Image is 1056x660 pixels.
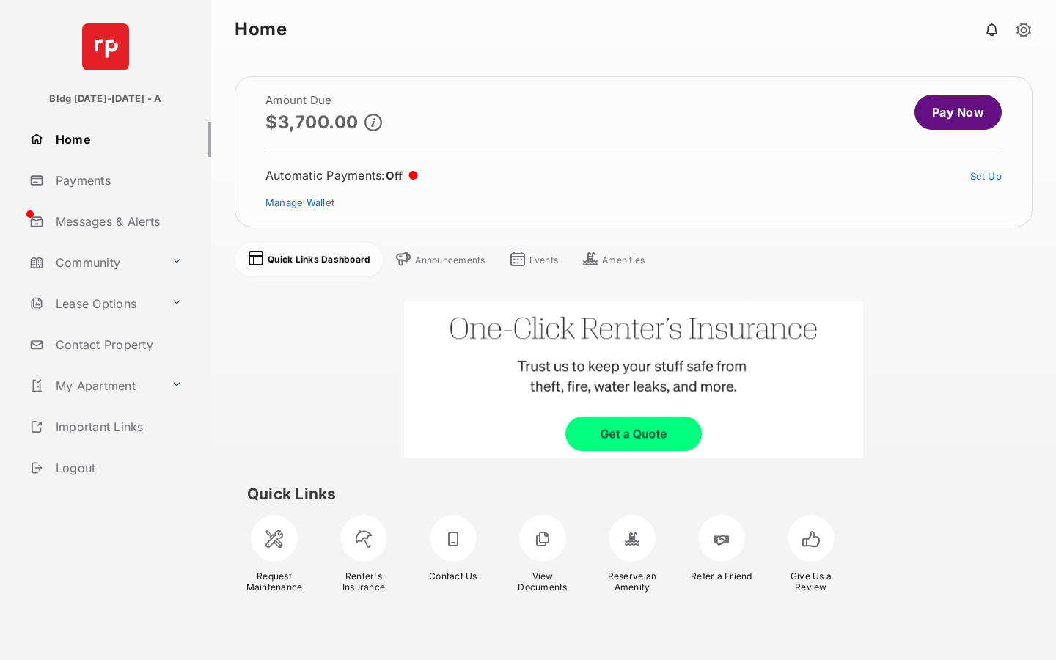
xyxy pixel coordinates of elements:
[23,450,211,485] a: Logout
[395,250,485,271] a: Announcements
[529,254,559,266] div: Events
[232,509,316,598] a: Request Maintenance
[247,485,337,503] strong: Quick Links
[265,112,359,132] p: $3,700.00
[415,254,485,266] div: Announcements
[507,571,579,593] div: View Documents
[265,168,418,183] div: Automatic Payments :
[411,509,495,587] a: Contact Us
[23,245,165,280] a: Community
[970,170,1002,182] a: Set Up
[238,571,310,593] div: Request Maintenance
[769,509,853,598] a: Give Us a Review
[82,23,129,70] img: svg+xml;base64,PHN2ZyB4bWxucz0iaHR0cDovL3d3dy53My5vcmcvMjAwMC9zdmciIHdpZHRoPSI2NCIgaGVpZ2h0PSI2NC...
[23,204,211,239] a: Messages & Alerts
[235,21,287,38] strong: Home
[596,571,668,593] div: Reserve an Amenity
[386,169,403,183] span: Off
[23,122,211,157] a: Home
[590,509,674,598] a: Reserve an Amenity
[602,254,645,266] div: Amenities
[322,509,406,598] a: Renter's Insurance
[775,571,847,593] div: Give Us a Review
[680,509,763,587] a: Refer a Friend
[686,571,758,582] div: Refer a Friend
[417,571,489,582] div: Contact Us
[265,197,334,208] a: Manage Wallet
[23,327,211,362] a: Contact Property
[23,163,211,198] a: Payments
[265,95,382,106] h2: Amount Due
[247,249,370,270] a: Quick Links Dashboard
[501,509,584,598] a: View Documents
[582,250,645,271] a: Amenities
[23,286,165,321] a: Lease Options
[404,301,863,458] img: Advertisment
[23,409,188,444] a: Important Links
[268,254,370,265] div: Quick Links Dashboard
[328,571,400,593] div: Renter's Insurance
[49,92,161,106] p: Bldg [DATE]-[DATE] - A
[509,250,559,271] a: Events
[23,368,165,403] a: My Apartment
